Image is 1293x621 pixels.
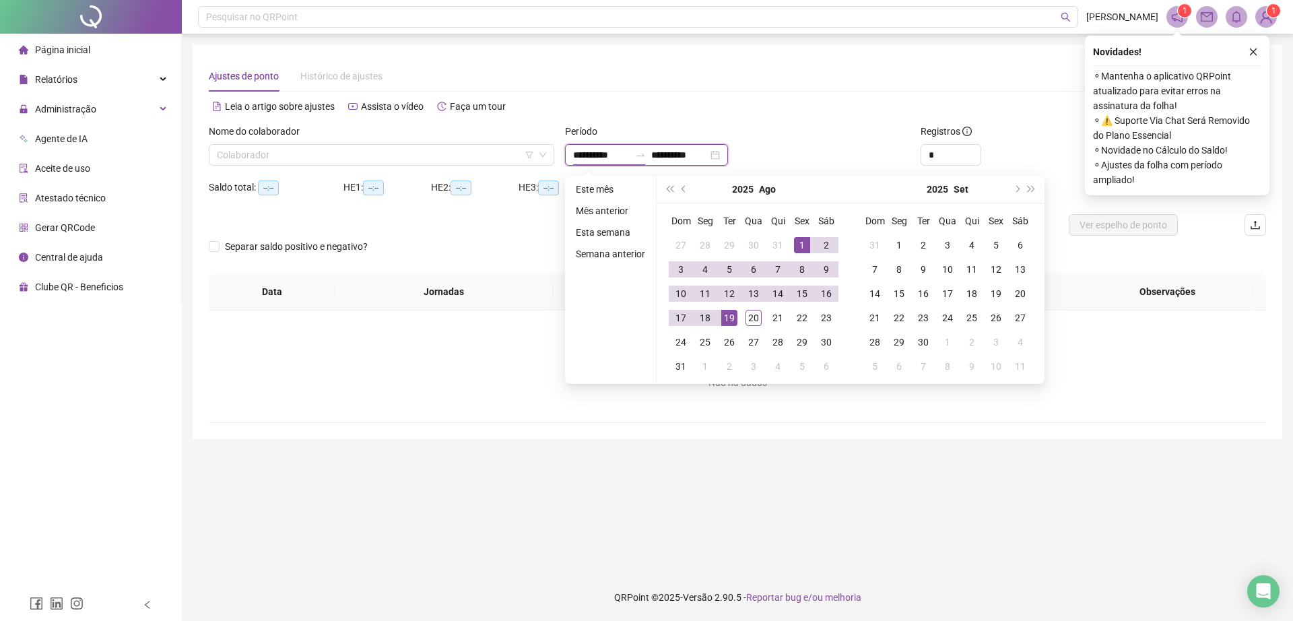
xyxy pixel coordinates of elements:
[697,261,713,277] div: 4
[673,358,689,374] div: 31
[732,176,754,203] button: year panel
[794,334,810,350] div: 29
[669,330,693,354] td: 2025-08-24
[818,261,834,277] div: 9
[1171,11,1183,23] span: notification
[794,261,810,277] div: 8
[915,286,931,302] div: 16
[1012,334,1028,350] div: 4
[891,261,907,277] div: 8
[984,306,1008,330] td: 2025-09-26
[741,354,766,379] td: 2025-09-03
[939,334,956,350] div: 1
[300,71,383,81] span: Histórico de ajustes
[669,282,693,306] td: 2025-08-10
[35,104,96,115] span: Administração
[745,237,762,253] div: 30
[673,334,689,350] div: 24
[745,334,762,350] div: 27
[794,358,810,374] div: 5
[30,597,43,610] span: facebook
[565,124,606,139] label: Período
[741,233,766,257] td: 2025-07-30
[935,209,960,233] th: Qua
[863,354,887,379] td: 2025-10-05
[635,150,646,160] span: to
[721,310,737,326] div: 19
[19,104,28,114] span: lock
[1024,176,1039,203] button: super-next-year
[911,282,935,306] td: 2025-09-16
[863,282,887,306] td: 2025-09-14
[693,330,717,354] td: 2025-08-25
[863,209,887,233] th: Dom
[1082,273,1253,310] th: Observações
[960,330,984,354] td: 2025-10-02
[911,209,935,233] th: Ter
[790,209,814,233] th: Sex
[451,181,471,195] span: --:--
[697,237,713,253] div: 28
[677,176,692,203] button: prev-year
[964,334,980,350] div: 2
[721,261,737,277] div: 5
[717,330,741,354] td: 2025-08-26
[450,101,506,112] span: Faça um tour
[1008,209,1032,233] th: Sáb
[911,306,935,330] td: 2025-09-23
[911,257,935,282] td: 2025-09-09
[891,286,907,302] div: 15
[570,181,651,197] li: Este mês
[960,209,984,233] th: Qui
[693,306,717,330] td: 2025-08-18
[984,209,1008,233] th: Sex
[1008,257,1032,282] td: 2025-09-13
[1008,282,1032,306] td: 2025-09-20
[717,209,741,233] th: Ter
[790,330,814,354] td: 2025-08-29
[887,330,911,354] td: 2025-09-29
[721,286,737,302] div: 12
[863,257,887,282] td: 2025-09-07
[717,257,741,282] td: 2025-08-05
[745,310,762,326] div: 20
[35,74,77,85] span: Relatórios
[935,330,960,354] td: 2025-10-01
[539,151,547,159] span: down
[19,223,28,232] span: qrcode
[570,203,651,219] li: Mês anterior
[70,597,84,610] span: instagram
[960,257,984,282] td: 2025-09-11
[50,597,63,610] span: linkedin
[1093,143,1261,158] span: ⚬ Novidade no Cálculo do Saldo!
[693,282,717,306] td: 2025-08-11
[538,181,559,195] span: --:--
[891,334,907,350] div: 29
[814,330,838,354] td: 2025-08-30
[1267,4,1280,18] sup: Atualize o seu contato no menu Meus Dados
[1009,176,1024,203] button: next-year
[570,224,651,240] li: Esta semana
[553,273,688,310] th: Entrada 1
[1093,158,1261,187] span: ⚬ Ajustes da folha com período ampliado!
[814,257,838,282] td: 2025-08-09
[741,209,766,233] th: Qua
[697,286,713,302] div: 11
[915,334,931,350] div: 30
[790,257,814,282] td: 2025-08-08
[766,257,790,282] td: 2025-08-07
[258,181,279,195] span: --:--
[669,209,693,233] th: Dom
[35,282,123,292] span: Clube QR - Beneficios
[697,358,713,374] div: 1
[673,237,689,253] div: 27
[863,306,887,330] td: 2025-09-21
[887,306,911,330] td: 2025-09-22
[1012,237,1028,253] div: 6
[1178,4,1191,18] sup: 1
[988,334,1004,350] div: 3
[745,286,762,302] div: 13
[209,71,279,81] span: Ajustes de ponto
[984,233,1008,257] td: 2025-09-05
[964,310,980,326] div: 25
